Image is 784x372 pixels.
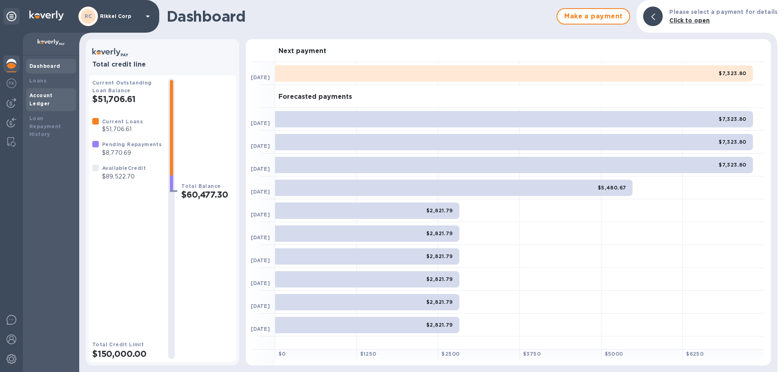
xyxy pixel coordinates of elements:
h2: $51,706.61 [92,94,162,104]
b: Available Credit [102,165,146,171]
b: $5,480.67 [598,185,626,191]
p: Rikkel Corp [100,13,141,19]
b: Current Outstanding Loan Balance [92,80,152,94]
b: $ 6250 [686,351,704,357]
b: [DATE] [251,143,270,149]
b: Loan Repayment History [29,115,61,138]
p: $8,770.69 [102,149,162,157]
img: Foreign exchange [7,78,16,88]
b: $ 1250 [360,351,376,357]
b: [DATE] [251,257,270,263]
p: $89,522.70 [102,172,146,181]
b: [DATE] [251,189,270,195]
h2: $150,000.00 [92,349,162,359]
b: $ 3750 [523,351,541,357]
h3: Next payment [278,47,326,55]
div: Unpin categories [3,8,20,25]
b: $ 0 [278,351,286,357]
b: Click to open [669,17,710,24]
b: [DATE] [251,166,270,172]
h2: $60,477.30 [181,189,233,200]
b: $7,323.80 [719,139,746,145]
b: $7,323.80 [719,116,746,122]
b: Total Balance [181,183,220,189]
b: [DATE] [251,74,270,80]
b: RC [85,13,92,19]
h3: Forecasted payments [278,93,352,101]
b: $2,821.79 [426,253,453,259]
b: Pending Repayments [102,141,162,147]
b: [DATE] [251,280,270,286]
p: $51,706.61 [102,125,143,134]
span: Make a payment [564,11,623,21]
b: Dashboard [29,63,60,69]
b: [DATE] [251,234,270,241]
b: [DATE] [251,120,270,126]
b: Please select a payment for details [669,9,777,15]
h1: Dashboard [167,8,552,25]
b: [DATE] [251,212,270,218]
b: $2,821.79 [426,299,453,305]
b: [DATE] [251,303,270,309]
b: Account Ledger [29,92,53,107]
b: Total Credit Limit [92,341,144,347]
b: $7,323.80 [719,162,746,168]
b: Loans [29,78,47,84]
b: $2,821.79 [426,322,453,328]
b: $7,323.80 [719,70,746,76]
button: Make a payment [557,8,630,25]
h3: Total credit line [92,61,233,69]
b: $2,821.79 [426,207,453,214]
b: $ 2500 [441,351,459,357]
b: $2,821.79 [426,230,453,236]
img: Logo [29,11,64,20]
b: [DATE] [251,326,270,332]
b: $ 5000 [605,351,623,357]
b: Current Loans [102,118,143,125]
b: $2,821.79 [426,276,453,282]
